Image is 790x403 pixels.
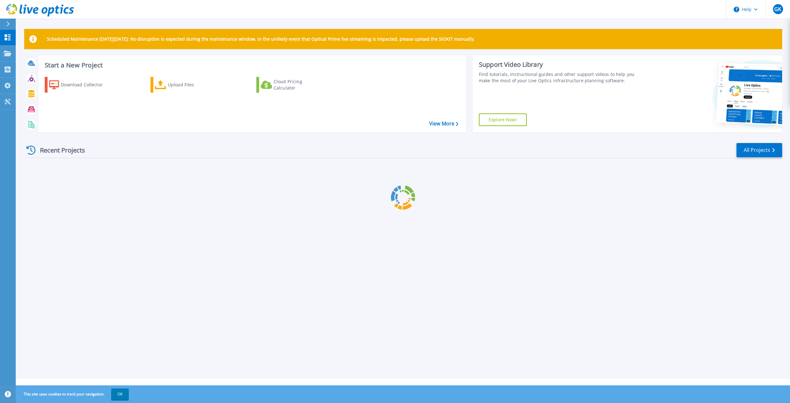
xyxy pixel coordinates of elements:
[256,77,327,93] a: Cloud Pricing Calculator
[61,78,111,91] div: Download Collector
[274,78,324,91] div: Cloud Pricing Calculator
[168,78,218,91] div: Upload Files
[45,77,115,93] a: Download Collector
[479,113,527,126] a: Explore Now!
[24,142,94,158] div: Recent Projects
[736,143,782,157] a: All Projects
[45,62,458,69] h3: Start a New Project
[429,121,458,127] a: View More
[151,77,221,93] a: Upload Files
[479,71,639,84] div: Find tutorials, instructional guides and other support videos to help you make the most of your L...
[774,7,781,12] span: GK
[111,389,129,400] button: OK
[47,37,475,42] p: Scheduled Maintenance [DATE][DATE]: No disruption is expected during the maintenance window. In t...
[479,60,639,69] div: Support Video Library
[17,389,129,400] span: This site uses cookies to track your navigation.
